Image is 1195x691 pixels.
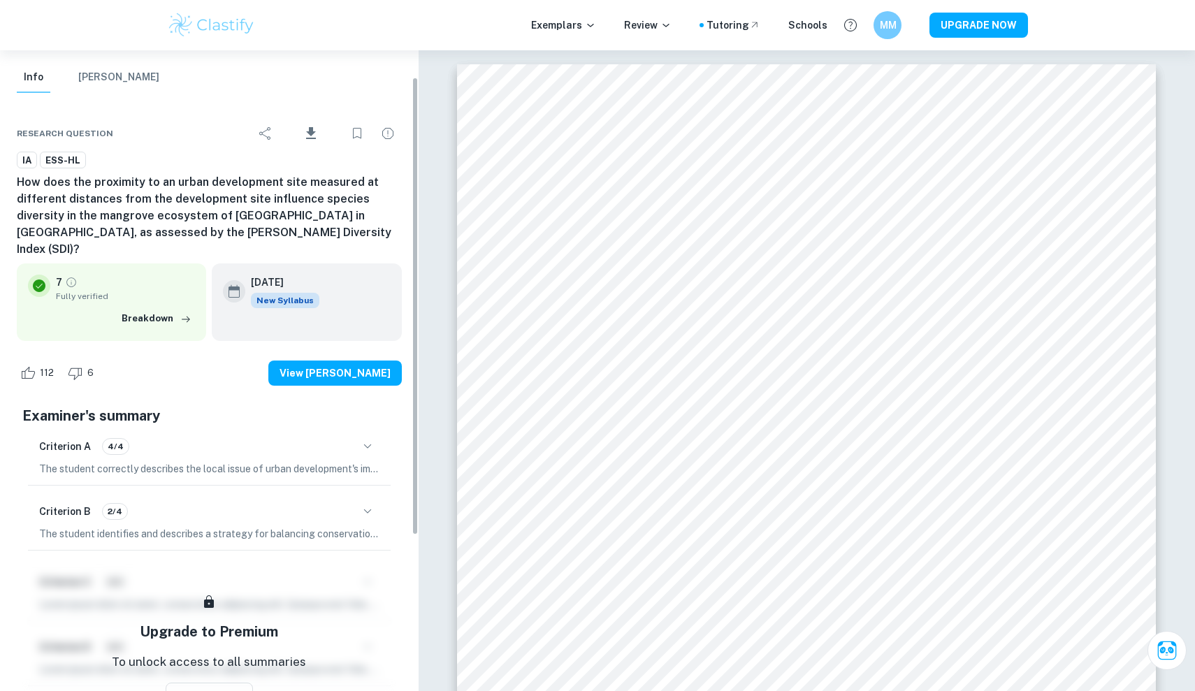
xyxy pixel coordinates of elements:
h6: Criterion A [39,439,91,454]
p: The student identifies and describes a strategy for balancing conservation and development in the... [39,526,379,541]
button: MM [874,11,901,39]
div: Starting from the May 2026 session, the ESS IA requirements have changed. We created this exempla... [251,293,319,308]
span: ESS-HL [41,154,85,168]
span: IA [17,154,36,168]
div: Report issue [374,119,402,147]
button: Help and Feedback [839,13,862,37]
p: Review [624,17,672,33]
a: Tutoring [707,17,760,33]
p: To unlock access to all summaries [112,653,306,671]
a: Schools [788,17,827,33]
div: Like [17,362,61,384]
span: New Syllabus [251,293,319,308]
div: Download [282,115,340,152]
p: 7 [56,275,62,290]
a: ESS-HL [40,152,86,169]
span: 2/4 [103,505,127,518]
a: IA [17,152,37,169]
button: View [PERSON_NAME] [268,361,402,386]
p: The student correctly describes the local issue of urban development's impact on mangrove species... [39,461,379,477]
a: Grade fully verified [65,276,78,289]
div: Dislike [64,362,101,384]
div: Bookmark [343,119,371,147]
span: Fully verified [56,290,195,303]
span: 6 [80,366,101,380]
span: 112 [32,366,61,380]
button: Ask Clai [1147,631,1187,670]
h5: Examiner's summary [22,405,396,426]
h6: MM [880,17,896,33]
h6: Criterion B [39,504,91,519]
p: Exemplars [531,17,596,33]
img: Clastify logo [167,11,256,39]
span: Research question [17,127,113,140]
h6: [DATE] [251,275,308,290]
h6: How does the proximity to an urban development site measured at different distances from the deve... [17,174,402,258]
div: Share [252,119,280,147]
h5: Upgrade to Premium [140,621,278,642]
button: Info [17,62,50,93]
button: UPGRADE NOW [929,13,1028,38]
button: Breakdown [118,308,195,329]
span: 4/4 [103,440,129,453]
button: [PERSON_NAME] [78,62,159,93]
